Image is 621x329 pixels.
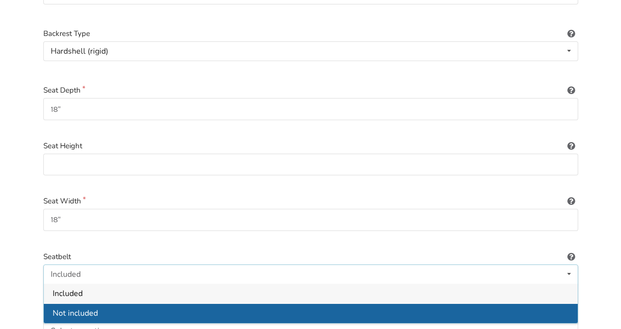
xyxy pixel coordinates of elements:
div: Included [51,270,81,278]
label: Seat Width [43,196,578,207]
span: Not included [53,308,98,319]
label: Backrest Type [43,28,578,39]
span: Included [53,288,83,299]
label: Seat Height [43,140,578,152]
div: Hardshell (rigid) [51,47,108,55]
label: Seat Depth [43,85,578,96]
label: Seatbelt [43,251,578,263]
